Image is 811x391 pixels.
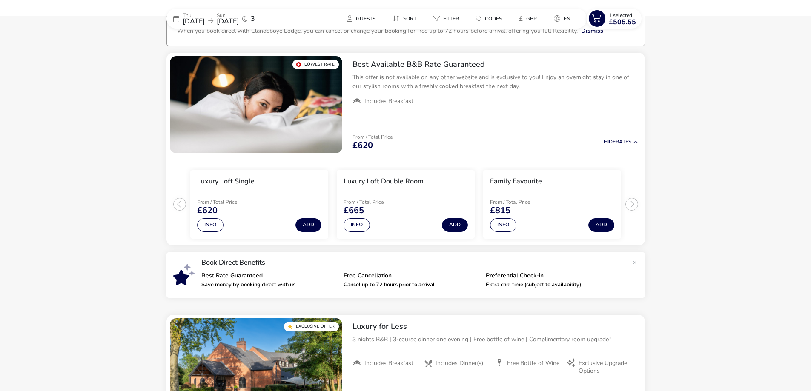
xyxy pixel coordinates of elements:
[295,218,321,232] button: Add
[469,12,509,25] button: Codes
[197,206,218,215] span: £620
[197,200,258,205] p: From / Total Price
[346,53,645,112] div: Best Available B&B Rate GuaranteedThis offer is not available on any other website and is exclusi...
[564,15,570,22] span: en
[201,259,628,266] p: Book Direct Benefits
[364,97,413,105] span: Includes Breakfast
[344,282,479,288] p: Cancel up to 72 hours prior to arrival
[442,218,468,232] button: Add
[403,15,416,22] span: Sort
[292,60,339,69] div: Lowest Rate
[486,273,621,279] p: Preferential Check-in
[344,218,370,232] button: Info
[519,14,523,23] i: £
[344,177,424,186] h3: Luxury Loft Double Room
[588,218,614,232] button: Add
[490,218,516,232] button: Info
[364,360,413,367] span: Includes Breakfast
[512,12,544,25] button: £GBP
[436,360,483,367] span: Includes Dinner(s)
[547,12,577,25] button: en
[490,206,510,215] span: £815
[581,26,603,35] button: Dismiss
[332,167,479,242] swiper-slide: 2 / 3
[340,12,386,25] naf-pibe-menu-bar-item: Guests
[251,15,255,22] span: 3
[352,322,638,331] h2: Luxury for Less
[217,17,239,26] span: [DATE]
[186,167,332,242] swiper-slide: 1 / 3
[609,19,636,26] span: £505.55
[469,12,512,25] naf-pibe-menu-bar-item: Codes
[386,12,423,25] button: Sort
[344,200,404,205] p: From / Total Price
[197,177,255,186] h3: Luxury Loft Single
[177,27,578,35] p: When you book direct with Clandeboye Lodge, you can cancel or change your booking for free up to ...
[183,13,205,18] p: Thu
[579,360,631,375] span: Exclusive Upgrade Options
[352,134,393,140] p: From / Total Price
[201,282,337,288] p: Save money by booking direct with us
[479,167,625,242] swiper-slide: 3 / 3
[604,138,616,145] span: Hide
[587,9,642,29] button: 1 Selected£505.55
[512,12,547,25] naf-pibe-menu-bar-item: £GBP
[344,206,364,215] span: £665
[352,141,373,150] span: £620
[609,12,632,19] span: 1 Selected
[183,17,205,26] span: [DATE]
[485,15,502,22] span: Codes
[352,73,638,91] p: This offer is not available on any other website and is exclusive to you! Enjoy an overnight stay...
[386,12,427,25] naf-pibe-menu-bar-item: Sort
[547,12,581,25] naf-pibe-menu-bar-item: en
[356,15,375,22] span: Guests
[587,9,645,29] naf-pibe-menu-bar-item: 1 Selected£505.55
[490,177,542,186] h3: Family Favourite
[166,9,294,29] div: Thu[DATE]Sun[DATE]3
[284,322,339,331] div: Exclusive Offer
[486,282,621,288] p: Extra chill time (subject to availability)
[352,335,638,344] p: 3 nights B&B | 3-course dinner one evening | Free bottle of wine | Complimentary room upgrade*
[526,15,537,22] span: GBP
[427,12,466,25] button: Filter
[507,360,559,367] span: Free Bottle of Wine
[604,139,638,145] button: HideRates
[344,273,479,279] p: Free Cancellation
[427,12,469,25] naf-pibe-menu-bar-item: Filter
[443,15,459,22] span: Filter
[346,315,645,382] div: Luxury for Less3 nights B&B | 3-course dinner one evening | Free bottle of wine | Complimentary r...
[217,13,239,18] p: Sun
[352,60,638,69] h2: Best Available B&B Rate Guaranteed
[201,273,337,279] p: Best Rate Guaranteed
[170,56,342,153] swiper-slide: 1 / 1
[340,12,382,25] button: Guests
[197,218,224,232] button: Info
[490,200,550,205] p: From / Total Price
